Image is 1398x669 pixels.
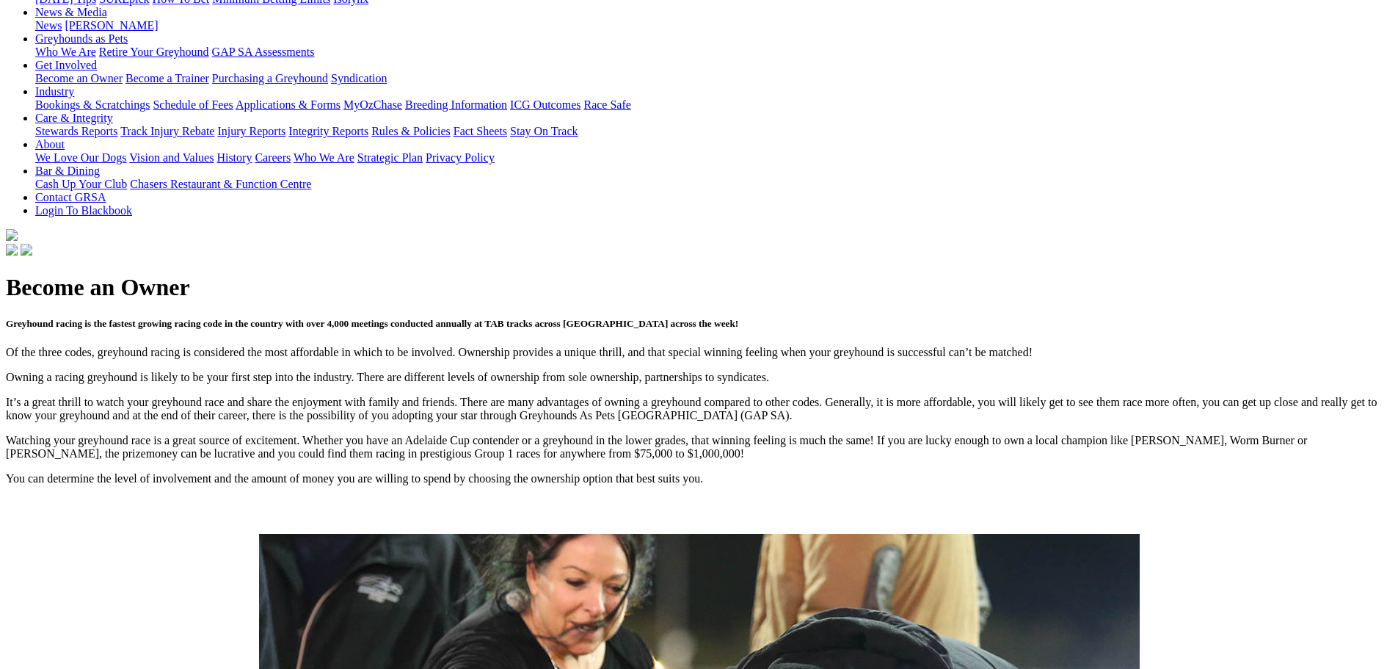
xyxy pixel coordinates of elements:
[35,98,150,111] a: Bookings & Scratchings
[510,98,580,111] a: ICG Outcomes
[35,151,1392,164] div: About
[426,151,495,164] a: Privacy Policy
[35,19,62,32] a: News
[405,98,507,111] a: Breeding Information
[21,244,32,256] img: twitter.svg
[35,98,1392,112] div: Industry
[125,72,209,84] a: Become a Trainer
[6,346,1392,359] p: Of the three codes, greyhound racing is considered the most affordable in which to be involved. O...
[371,125,451,137] a: Rules & Policies
[6,434,1392,460] p: Watching your greyhound race is a great source of excitement. Whether you have an Adelaide Cup co...
[583,98,630,111] a: Race Safe
[216,151,252,164] a: History
[65,19,158,32] a: [PERSON_NAME]
[212,72,328,84] a: Purchasing a Greyhound
[35,32,128,45] a: Greyhounds as Pets
[6,396,1392,422] p: It’s a great thrill to watch your greyhound race and share the enjoyment with family and friends....
[331,72,387,84] a: Syndication
[35,164,100,177] a: Bar & Dining
[6,472,1392,485] p: You can determine the level of involvement and the amount of money you are willing to spend by ch...
[255,151,291,164] a: Careers
[35,72,1392,85] div: Get Involved
[35,85,74,98] a: Industry
[212,46,315,58] a: GAP SA Assessments
[35,59,97,71] a: Get Involved
[35,46,1392,59] div: Greyhounds as Pets
[217,125,285,137] a: Injury Reports
[288,125,368,137] a: Integrity Reports
[294,151,354,164] a: Who We Are
[35,19,1392,32] div: News & Media
[236,98,341,111] a: Applications & Forms
[35,138,65,151] a: About
[35,72,123,84] a: Become an Owner
[343,98,402,111] a: MyOzChase
[35,6,107,18] a: News & Media
[99,46,209,58] a: Retire Your Greyhound
[454,125,507,137] a: Fact Sheets
[6,229,18,241] img: logo-grsa-white.png
[120,125,214,137] a: Track Injury Rebate
[35,151,126,164] a: We Love Our Dogs
[357,151,423,164] a: Strategic Plan
[35,125,117,137] a: Stewards Reports
[35,125,1392,138] div: Care & Integrity
[129,151,214,164] a: Vision and Values
[35,46,96,58] a: Who We Are
[35,204,132,217] a: Login To Blackbook
[6,274,1392,301] h1: Become an Owner
[6,371,1392,384] p: Owning a racing greyhound is likely to be your first step into the industry. There are different ...
[35,191,106,203] a: Contact GRSA
[510,125,578,137] a: Stay On Track
[35,178,127,190] a: Cash Up Your Club
[153,98,233,111] a: Schedule of Fees
[35,112,113,124] a: Care & Integrity
[130,178,311,190] a: Chasers Restaurant & Function Centre
[35,178,1392,191] div: Bar & Dining
[6,244,18,256] img: facebook.svg
[6,318,1392,330] h5: Greyhound racing is the fastest growing racing code in the country with over 4,000 meetings condu...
